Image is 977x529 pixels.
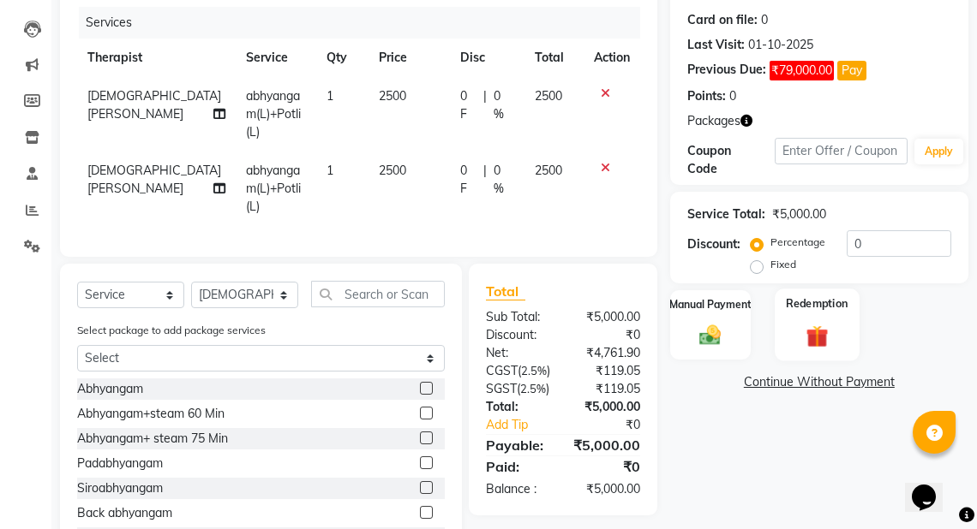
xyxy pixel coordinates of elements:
[77,455,163,473] div: Padabhyangam
[775,138,907,164] input: Enter Offer / Coupon Code
[560,435,653,455] div: ₹5,000.00
[563,326,653,344] div: ₹0
[77,430,228,448] div: Abhyangam+ steam 75 Min
[787,295,848,312] label: Redemption
[460,162,477,198] span: 0 F
[674,373,965,391] a: Continue Without Payment
[692,323,728,348] img: _cash.svg
[316,39,369,77] th: Qty
[748,36,813,54] div: 01-10-2025
[473,362,563,380] div: ( )
[521,364,547,377] span: 2.5%
[687,112,740,130] span: Packages
[79,7,653,39] div: Services
[473,456,563,477] div: Paid:
[369,39,450,77] th: Price
[473,380,563,398] div: ( )
[77,323,266,338] label: Select package to add package services
[87,163,221,196] span: [DEMOGRAPHIC_DATA][PERSON_NAME]
[77,504,172,522] div: Back abhyangam
[379,88,406,104] span: 2500
[687,205,765,223] div: Service Total:
[77,380,143,398] div: Abhyangam
[914,139,963,164] button: Apply
[483,87,487,123] span: |
[473,326,563,344] div: Discount:
[770,235,825,250] label: Percentage
[563,344,653,362] div: ₹4,761.90
[563,380,653,398] div: ₹119.05
[246,163,301,214] span: abhyangam(L)+Potli(L)
[236,39,315,77] th: Service
[687,11,758,29] div: Card on file:
[524,39,584,77] th: Total
[327,163,333,178] span: 1
[687,142,776,178] div: Coupon Code
[486,282,525,300] span: Total
[87,88,221,122] span: [DEMOGRAPHIC_DATA][PERSON_NAME]
[483,162,487,198] span: |
[473,398,563,416] div: Total:
[520,382,546,395] span: 2.5%
[584,39,640,77] th: Action
[473,435,560,455] div: Payable:
[311,281,445,307] input: Search or Scan
[246,88,301,140] span: abhyangam(L)+Potli(L)
[669,297,752,312] label: Manual Payment
[473,480,563,498] div: Balance :
[770,61,834,80] span: ₹79,000.00
[327,88,333,104] span: 1
[905,461,960,512] iframe: chat widget
[563,480,653,498] div: ₹5,000.00
[473,308,563,326] div: Sub Total:
[473,416,578,434] a: Add Tip
[535,163,562,178] span: 2500
[687,87,726,105] div: Points:
[770,257,796,272] label: Fixed
[563,362,652,380] div: ₹119.05
[761,11,768,29] div: 0
[563,308,653,326] div: ₹5,000.00
[77,39,236,77] th: Therapist
[486,363,518,378] span: CGST
[563,398,653,416] div: ₹5,000.00
[563,456,653,477] div: ₹0
[379,163,406,178] span: 2500
[799,322,836,350] img: _gift.svg
[77,405,225,423] div: Abhyangam+steam 60 Min
[473,344,563,362] div: Net:
[687,235,740,253] div: Discount:
[450,39,524,77] th: Disc
[535,88,562,104] span: 2500
[486,381,517,396] span: SGST
[578,416,652,434] div: ₹0
[837,61,866,80] button: Pay
[460,87,477,123] span: 0 F
[687,36,745,54] div: Last Visit:
[494,162,513,198] span: 0 %
[729,87,736,105] div: 0
[77,479,163,497] div: Siroabhyangam
[772,205,826,223] div: ₹5,000.00
[494,87,513,123] span: 0 %
[687,61,766,80] div: Previous Due:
